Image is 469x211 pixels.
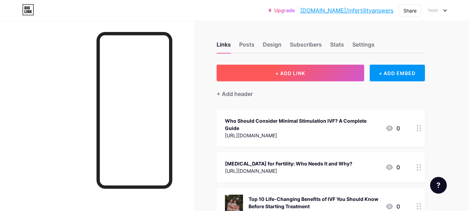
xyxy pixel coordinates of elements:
div: [URL][DOMAIN_NAME] [225,167,352,175]
div: Share [403,7,417,14]
div: [MEDICAL_DATA] for Fertility: Who Needs It and Why? [225,160,352,167]
a: Upgrade [268,8,295,13]
div: Settings [352,40,375,53]
div: [URL][DOMAIN_NAME] [225,132,380,139]
div: + ADD EMBED [370,65,425,81]
div: Who Should Consider Minimal Stimulation IVF? A Complete Guide [225,117,380,132]
div: 0 [385,124,400,132]
button: + ADD LINK [217,65,364,81]
div: Top 10 Life-Changing Benefits of IVF You Should Know Before Starting Treatment [249,195,380,210]
div: Design [263,40,282,53]
a: [DOMAIN_NAME]/infertilityanswers [300,6,393,15]
div: Stats [330,40,344,53]
div: Posts [239,40,254,53]
div: 0 [385,163,400,171]
div: Subscribers [290,40,322,53]
img: infertilityanswers [426,4,439,17]
div: Links [217,40,231,53]
div: 0 [385,202,400,211]
div: + Add header [217,90,253,98]
span: + ADD LINK [275,70,305,76]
